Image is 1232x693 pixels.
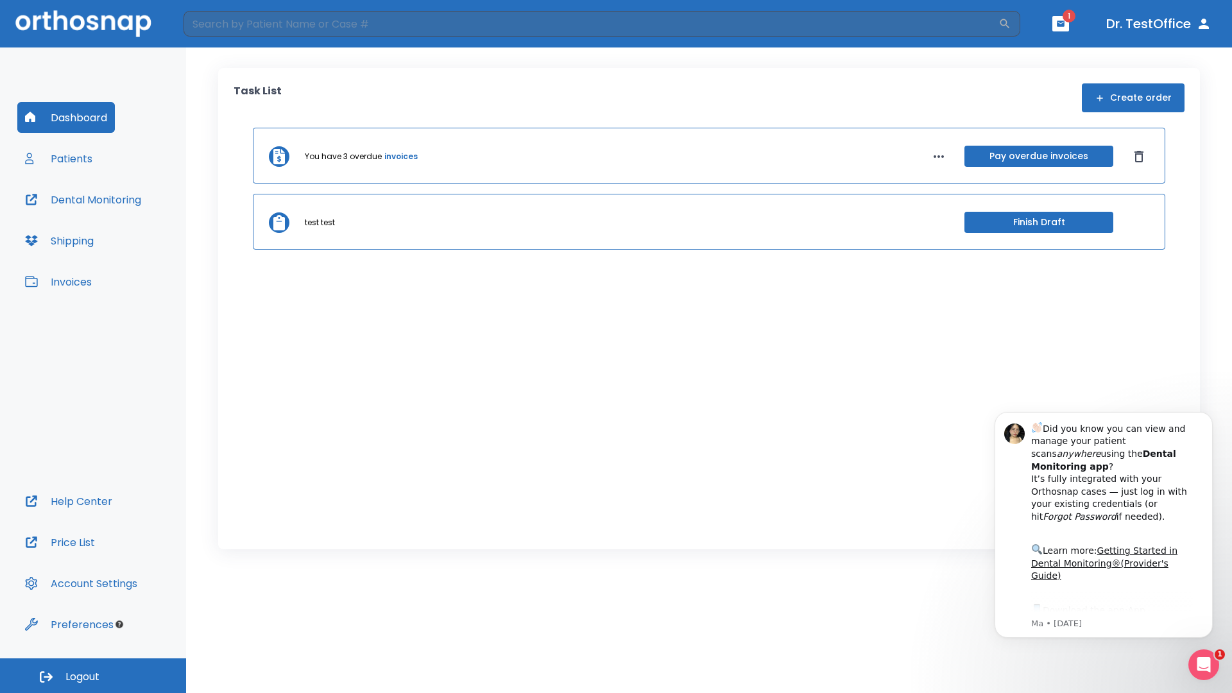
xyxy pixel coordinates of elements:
[17,266,99,297] button: Invoices
[17,225,101,256] button: Shipping
[234,83,282,112] p: Task List
[114,619,125,630] div: Tooltip anchor
[1063,10,1075,22] span: 1
[56,225,218,237] p: Message from Ma, sent 3w ago
[56,209,218,275] div: Download the app: | ​ Let us know if you need help getting started!
[1188,649,1219,680] iframe: Intercom live chat
[1082,83,1185,112] button: Create order
[975,393,1232,658] iframe: Intercom notifications message
[1215,649,1225,660] span: 1
[17,184,149,215] button: Dental Monitoring
[184,11,998,37] input: Search by Patient Name or Case #
[305,217,335,228] p: test test
[1129,146,1149,167] button: Dismiss
[17,568,145,599] button: Account Settings
[384,151,418,162] a: invoices
[65,670,99,684] span: Logout
[17,143,100,174] button: Patients
[17,486,120,517] button: Help Center
[17,102,115,133] button: Dashboard
[56,212,170,235] a: App Store
[1101,12,1217,35] button: Dr. TestOffice
[964,146,1113,167] button: Pay overdue invoices
[964,212,1113,233] button: Finish Draft
[17,527,103,558] button: Price List
[15,10,151,37] img: Orthosnap
[305,151,382,162] p: You have 3 overdue
[218,28,228,38] button: Dismiss notification
[17,609,121,640] button: Preferences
